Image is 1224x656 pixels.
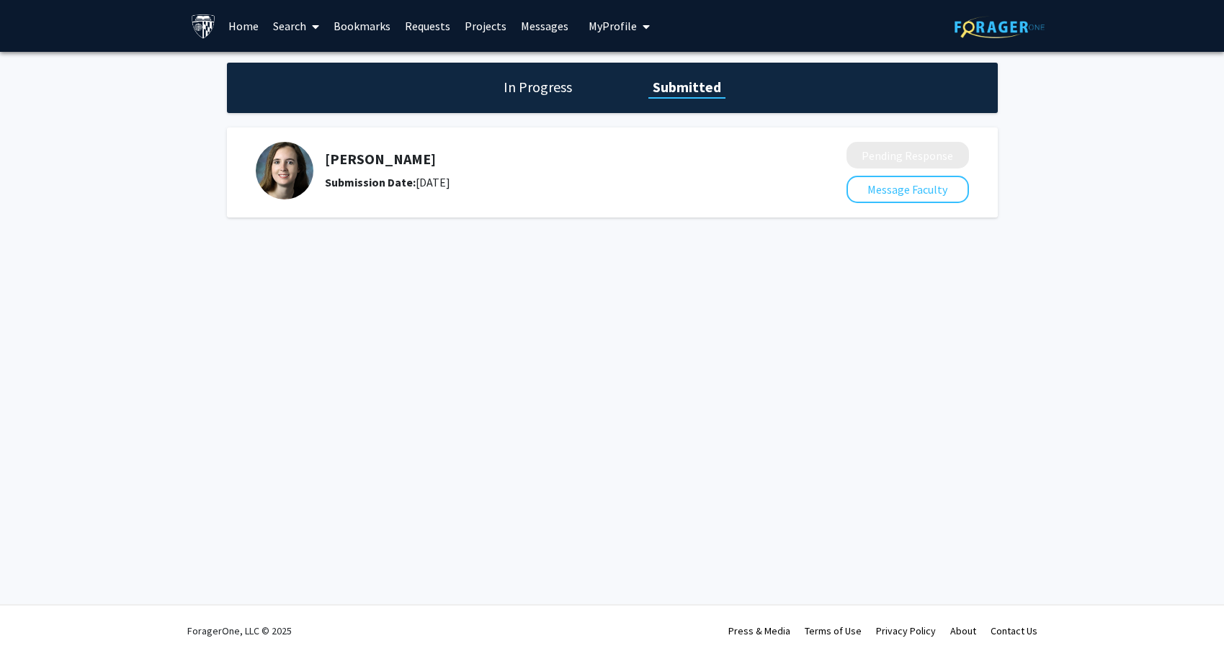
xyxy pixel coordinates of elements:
[11,591,61,645] iframe: Chat
[187,606,292,656] div: ForagerOne, LLC © 2025
[266,1,326,51] a: Search
[846,142,969,169] button: Pending Response
[955,16,1045,38] img: ForagerOne Logo
[728,624,790,637] a: Press & Media
[221,1,266,51] a: Home
[950,624,976,637] a: About
[805,624,862,637] a: Terms of Use
[846,182,969,197] a: Message Faculty
[499,77,576,97] h1: In Progress
[991,624,1037,637] a: Contact Us
[876,624,936,637] a: Privacy Policy
[846,176,969,203] button: Message Faculty
[325,175,416,189] b: Submission Date:
[648,77,725,97] h1: Submitted
[398,1,457,51] a: Requests
[191,14,216,39] img: Johns Hopkins University Logo
[326,1,398,51] a: Bookmarks
[325,174,770,191] div: [DATE]
[325,150,770,168] h5: [PERSON_NAME]
[589,19,637,33] span: My Profile
[256,142,313,199] img: Profile Picture
[457,1,514,51] a: Projects
[514,1,576,51] a: Messages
